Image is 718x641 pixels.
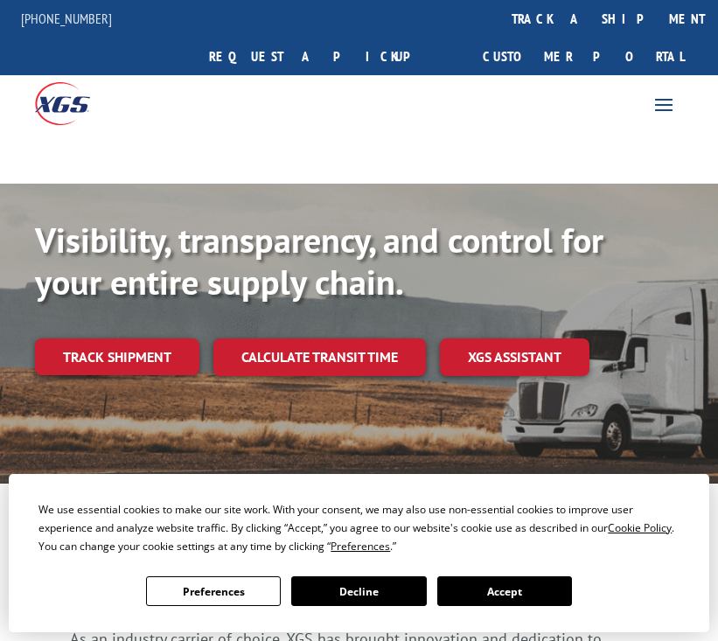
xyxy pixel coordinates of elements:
span: Preferences [331,539,390,554]
a: XGS ASSISTANT [440,338,589,376]
div: Cookie Consent Prompt [9,474,709,632]
a: Calculate transit time [213,338,426,376]
a: [PHONE_NUMBER] [21,10,112,27]
b: Visibility, transparency, and control for your entire supply chain. [35,217,603,304]
span: Cookie Policy [608,520,672,535]
a: Customer Portal [470,38,697,75]
button: Accept [437,576,572,606]
a: Request a pickup [196,38,449,75]
a: Track shipment [35,338,199,375]
div: We use essential cookies to make our site work. With your consent, we may also use non-essential ... [38,500,679,555]
button: Decline [291,576,426,606]
button: Preferences [146,576,281,606]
